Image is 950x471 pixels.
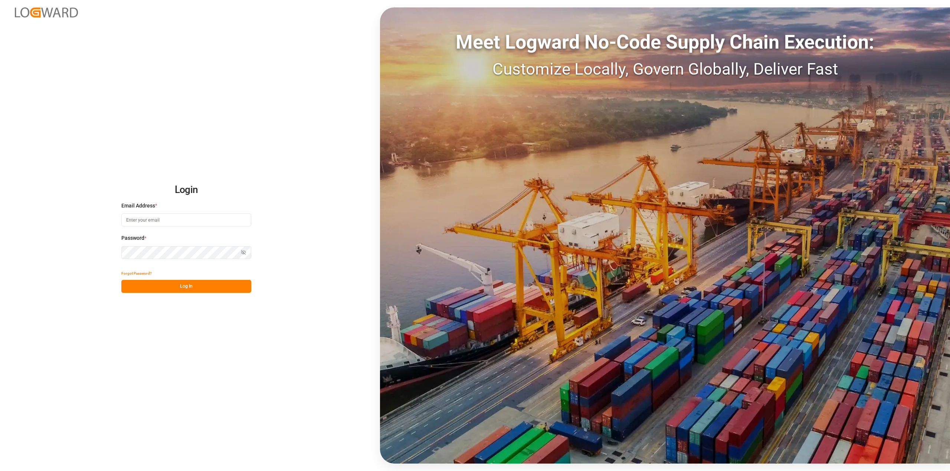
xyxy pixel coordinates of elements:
div: Customize Locally, Govern Globally, Deliver Fast [380,57,950,81]
button: Forgot Password? [121,267,152,280]
img: Logward_new_orange.png [15,7,78,17]
input: Enter your email [121,213,251,226]
div: Meet Logward No-Code Supply Chain Execution: [380,28,950,57]
h2: Login [121,178,251,202]
span: Email Address [121,202,155,210]
button: Log In [121,280,251,293]
span: Password [121,234,144,242]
